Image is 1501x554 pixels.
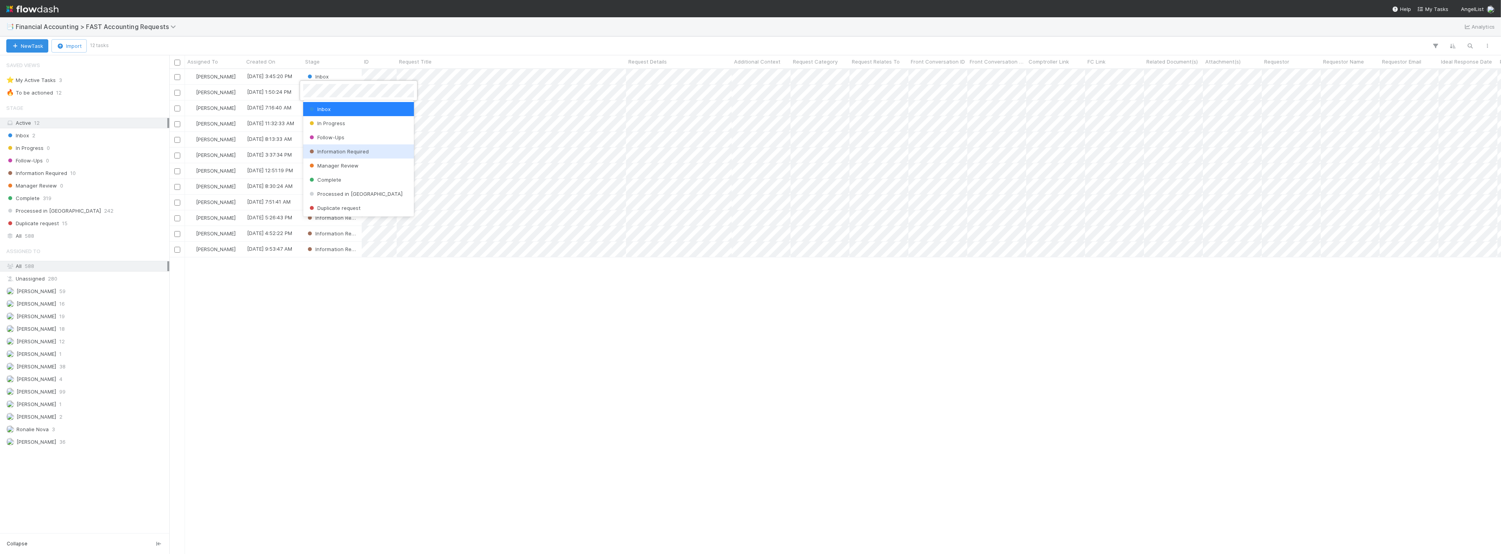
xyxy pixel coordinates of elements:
[308,106,331,112] span: Inbox
[308,177,341,183] span: Complete
[308,162,359,169] span: Manager Review
[308,120,345,126] span: In Progress
[308,134,344,140] span: Follow-Ups
[308,191,403,197] span: Processed in [GEOGRAPHIC_DATA]
[308,205,361,211] span: Duplicate request
[308,148,369,155] span: Information Required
